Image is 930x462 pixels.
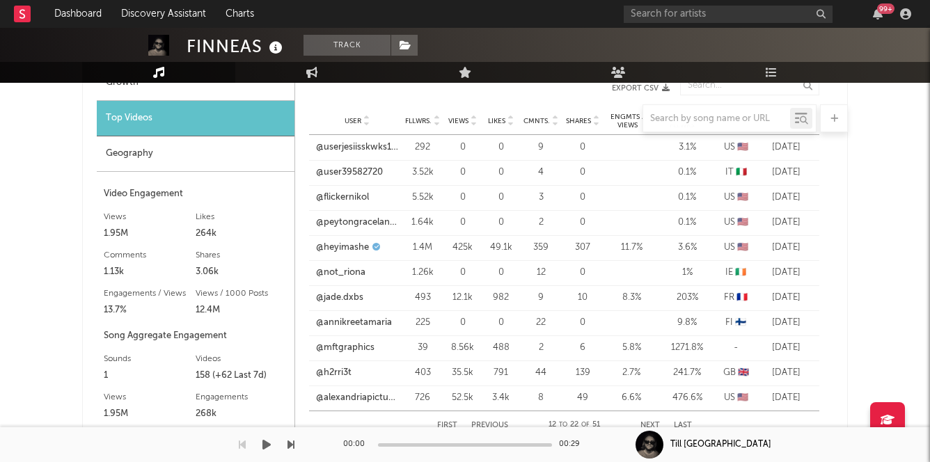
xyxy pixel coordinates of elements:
[718,341,753,355] div: -
[196,389,287,406] div: Engagements
[718,316,753,330] div: FI
[663,366,711,380] div: 241.7 %
[447,266,478,280] div: 0
[760,241,812,255] div: [DATE]
[405,191,440,205] div: 5.52k
[736,293,748,302] span: 🇫🇷
[447,166,478,180] div: 0
[316,266,365,280] a: @not_riona
[447,391,478,405] div: 52.5k
[523,191,558,205] div: 3
[663,266,711,280] div: 1 %
[104,302,196,319] div: 13.7%
[104,225,196,242] div: 1.95M
[187,35,286,58] div: FINNEAS
[196,264,287,280] div: 3.06k
[735,268,746,277] span: 🇮🇪
[877,3,894,14] div: 99 +
[523,141,558,154] div: 9
[104,406,196,422] div: 1.95M
[718,166,753,180] div: IT
[97,101,294,136] div: Top Videos
[405,291,440,305] div: 493
[718,366,753,380] div: GB
[316,291,363,305] a: @jade.dxbs
[405,341,440,355] div: 39
[565,391,600,405] div: 49
[663,316,711,330] div: 9.8 %
[565,266,600,280] div: 0
[485,316,517,330] div: 0
[565,166,600,180] div: 0
[405,266,440,280] div: 1.26k
[663,241,711,255] div: 3.6 %
[104,285,196,302] div: Engagements / Views
[316,216,398,230] a: @peytongracelandtoo
[760,266,812,280] div: [DATE]
[565,141,600,154] div: 0
[447,316,478,330] div: 0
[196,351,287,367] div: Videos
[405,316,440,330] div: 225
[485,366,517,380] div: 791
[104,367,196,384] div: 1
[737,143,748,152] span: 🇺🇸
[523,341,558,355] div: 2
[485,241,517,255] div: 49.1k
[663,191,711,205] div: 0.1 %
[523,166,558,180] div: 4
[316,191,369,205] a: @flickernikol
[565,366,600,380] div: 139
[760,391,812,405] div: [DATE]
[760,191,812,205] div: [DATE]
[760,341,812,355] div: [DATE]
[663,166,711,180] div: 0.1 %
[607,366,656,380] div: 2.7 %
[485,191,517,205] div: 0
[607,341,656,355] div: 5.8 %
[316,341,375,355] a: @mftgraphics
[663,216,711,230] div: 0.1 %
[565,291,600,305] div: 10
[760,291,812,305] div: [DATE]
[718,216,753,230] div: US
[607,291,656,305] div: 8.3 %
[316,141,398,154] a: @userjesiisskwks1224
[718,241,753,255] div: US
[104,389,196,406] div: Views
[738,368,749,377] span: 🇬🇧
[760,166,812,180] div: [DATE]
[485,341,517,355] div: 488
[437,422,457,429] button: First
[760,216,812,230] div: [DATE]
[663,391,711,405] div: 476.6 %
[196,285,287,302] div: Views / 1000 Posts
[718,291,753,305] div: FR
[104,351,196,367] div: Sounds
[104,247,196,264] div: Comments
[485,166,517,180] div: 0
[536,417,613,433] div: 12 22 51
[447,141,478,154] div: 0
[447,341,478,355] div: 8.56k
[304,35,391,56] button: Track
[523,391,558,405] div: 8
[471,422,508,429] button: Previous
[196,209,287,225] div: Likes
[559,422,567,428] span: to
[718,191,753,205] div: US
[485,216,517,230] div: 0
[485,391,517,405] div: 3.4k
[104,209,196,225] div: Views
[736,168,747,177] span: 🇮🇹
[97,65,294,101] div: Growth
[607,241,656,255] div: 11.7 %
[523,266,558,280] div: 12
[196,367,287,384] div: 158 (+62 Last 7d)
[405,366,440,380] div: 403
[565,191,600,205] div: 0
[718,141,753,154] div: US
[873,8,883,19] button: 99+
[663,341,711,355] div: 1271.8 %
[196,225,287,242] div: 264k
